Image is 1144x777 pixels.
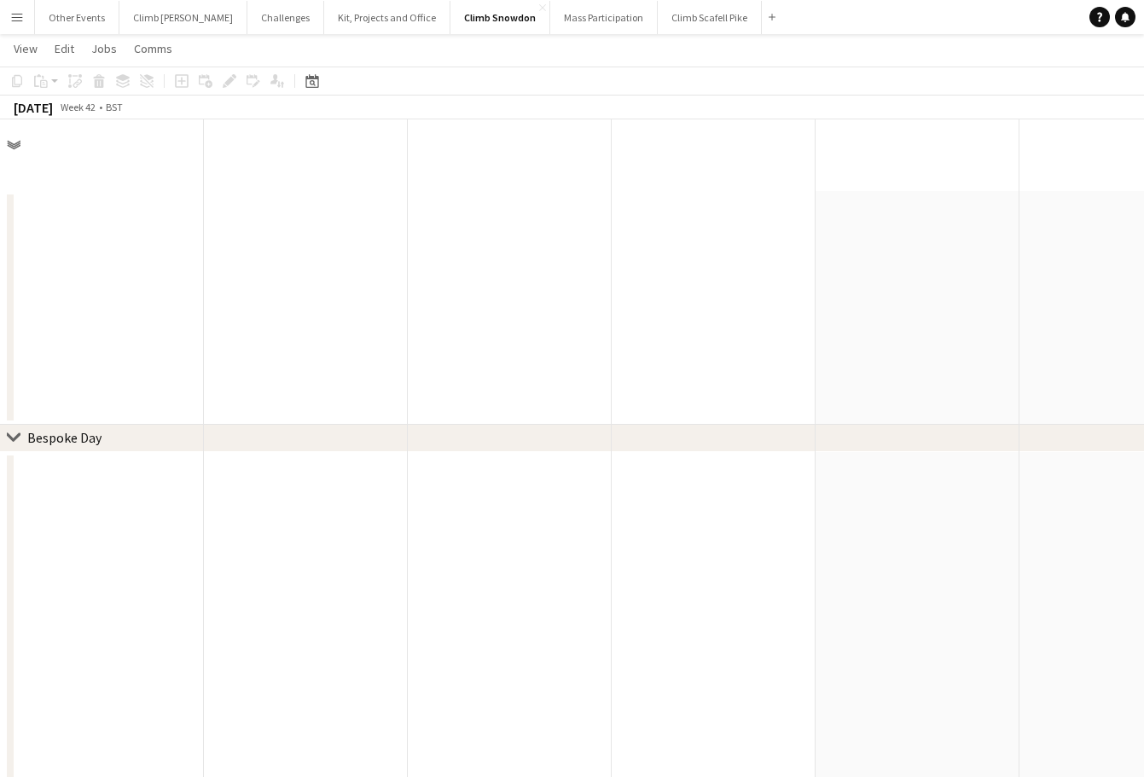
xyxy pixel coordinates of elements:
button: Climb [PERSON_NAME] [119,1,247,34]
div: Bespoke Day [27,429,102,446]
div: [DATE] [14,99,53,116]
button: Mass Participation [550,1,658,34]
button: Challenges [247,1,324,34]
span: Edit [55,41,74,56]
a: Edit [48,38,81,60]
div: BST [106,101,123,113]
button: Climb Snowdon [450,1,550,34]
a: View [7,38,44,60]
span: View [14,41,38,56]
a: Comms [127,38,179,60]
span: Comms [134,41,172,56]
span: Week 42 [56,101,99,113]
button: Other Events [35,1,119,34]
span: Jobs [91,41,117,56]
button: Climb Scafell Pike [658,1,762,34]
button: Kit, Projects and Office [324,1,450,34]
a: Jobs [84,38,124,60]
